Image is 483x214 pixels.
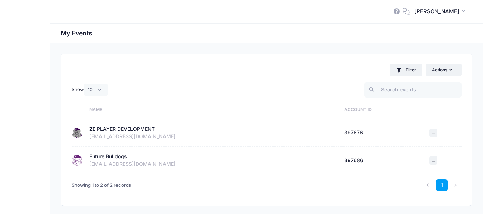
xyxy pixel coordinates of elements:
span: [PERSON_NAME] [414,8,459,15]
button: ... [429,129,437,137]
td: 397676 [341,119,426,147]
input: Search events [364,82,462,98]
div: [EMAIL_ADDRESS][DOMAIN_NAME] [89,160,337,168]
span: ... [432,158,435,163]
td: 397686 [341,147,426,174]
label: Show [72,84,108,96]
a: 1 [436,179,448,191]
select: Show [84,84,108,96]
button: Filter [390,64,422,76]
div: Future Bulldogs [89,153,127,160]
img: Future Bulldogs [72,155,82,166]
button: ... [429,156,437,165]
h1: My Events [61,29,98,37]
th: Name: activate to sort column ascending [86,100,341,119]
div: ZE PLAYER DEVELOPMENT [89,125,155,133]
th: Account ID: activate to sort column ascending [341,100,426,119]
span: ... [432,130,435,135]
div: [EMAIL_ADDRESS][DOMAIN_NAME] [89,133,337,140]
button: [PERSON_NAME] [410,4,472,20]
img: ZE PLAYER DEVELOPMENT [72,128,82,138]
div: Showing 1 to 2 of 2 records [72,177,131,194]
button: Actions [426,64,462,76]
